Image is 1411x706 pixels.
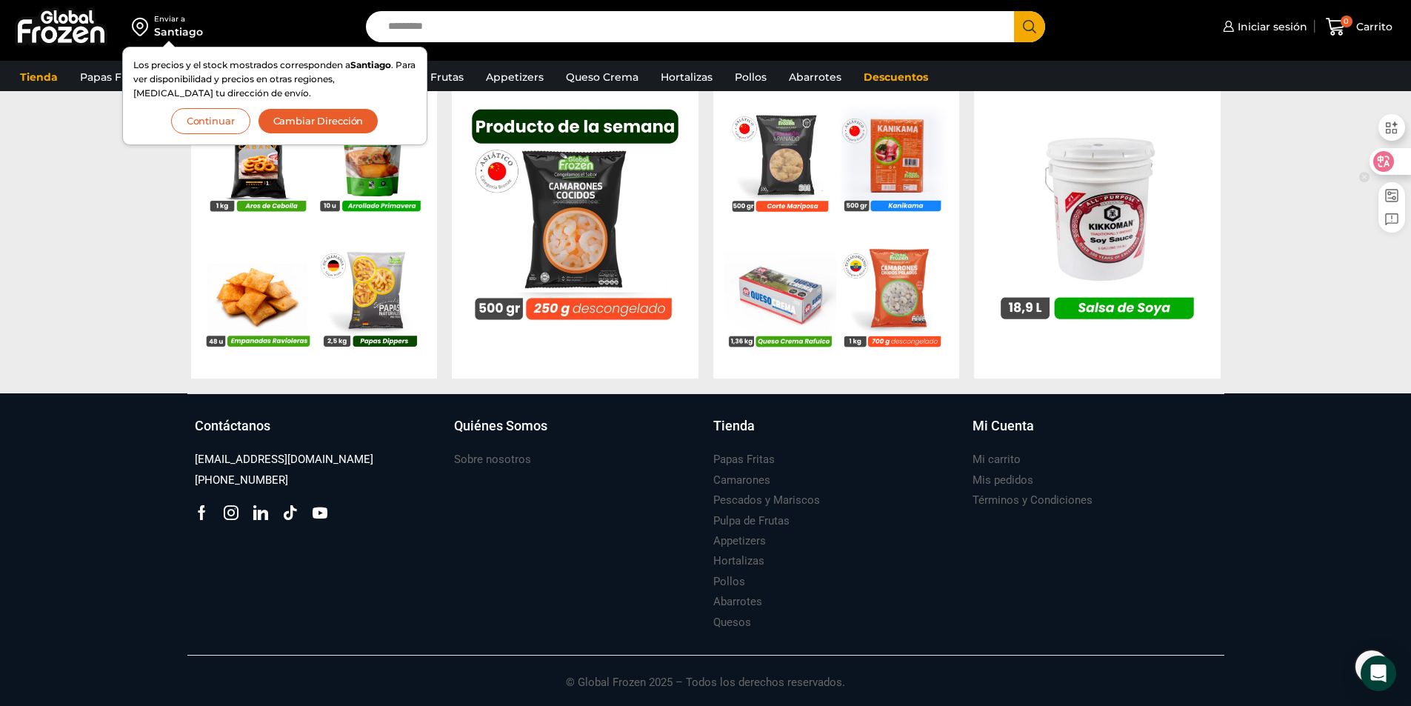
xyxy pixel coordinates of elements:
a: Descuentos [856,63,935,91]
h3: Pulpa de Frutas [713,513,790,529]
h3: Mi Cuenta [973,416,1034,436]
a: Quiénes Somos [454,416,698,450]
a: Appetizers [713,531,766,551]
a: Términos y Condiciones [973,490,1093,510]
img: address-field-icon.svg [132,14,154,39]
a: Abarrotes [713,592,762,612]
a: Papas Fritas [713,450,775,470]
h3: Mi carrito [973,452,1021,467]
a: Abarrotes [781,63,849,91]
a: 0 Carrito [1322,10,1396,44]
a: Tienda [713,416,958,450]
h3: Abarrotes [713,594,762,610]
button: Cambiar Dirección [258,108,379,134]
a: Contáctanos [195,416,439,450]
h3: Hortalizas [713,553,764,569]
a: [PHONE_NUMBER] [195,470,288,490]
h3: Tienda [713,416,755,436]
h3: Términos y Condiciones [973,493,1093,508]
a: Mi carrito [973,450,1021,470]
h3: [EMAIL_ADDRESS][DOMAIN_NAME] [195,452,373,467]
a: Pollos [713,572,745,592]
span: 0 [1341,16,1352,27]
h3: Pollos [713,574,745,590]
h3: [PHONE_NUMBER] [195,473,288,488]
a: Iniciar sesión [1219,12,1307,41]
a: Tienda [13,63,65,91]
button: Search button [1014,11,1045,42]
a: Quesos [713,613,751,633]
h3: Sobre nosotros [454,452,531,467]
strong: Santiago [350,59,391,70]
a: Camarones [713,470,770,490]
a: Pulpa de Frutas [713,511,790,531]
button: Continuar [171,108,250,134]
p: © Global Frozen 2025 – Todos los derechos reservados. [187,656,1224,691]
a: Mi Cuenta [973,416,1217,450]
h3: Contáctanos [195,416,270,436]
h3: Quesos [713,615,751,630]
a: Hortalizas [653,63,720,91]
a: [EMAIL_ADDRESS][DOMAIN_NAME] [195,450,373,470]
h3: Pescados y Mariscos [713,493,820,508]
div: Open Intercom Messenger [1361,656,1396,691]
a: Appetizers [478,63,551,91]
span: Iniciar sesión [1234,19,1307,34]
span: Carrito [1352,19,1392,34]
a: Queso Crema [558,63,646,91]
h3: Mis pedidos [973,473,1033,488]
a: Pollos [727,63,774,91]
h3: Appetizers [713,533,766,549]
div: Enviar a [154,14,203,24]
a: Papas Fritas [73,63,152,91]
div: Santiago [154,24,203,39]
h3: Quiénes Somos [454,416,547,436]
a: Hortalizas [713,551,764,571]
h3: Camarones [713,473,770,488]
h3: Papas Fritas [713,452,775,467]
p: Los precios y el stock mostrados corresponden a . Para ver disponibilidad y precios en otras regi... [133,58,416,101]
a: Pescados y Mariscos [713,490,820,510]
a: Sobre nosotros [454,450,531,470]
a: Mis pedidos [973,470,1033,490]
